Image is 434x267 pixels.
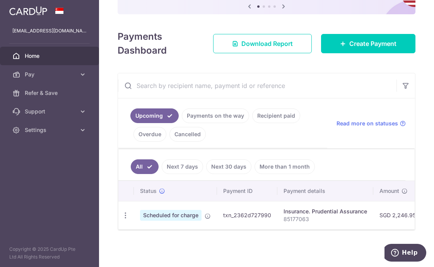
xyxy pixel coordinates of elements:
[182,108,249,123] a: Payments on the way
[284,215,367,223] p: 85177063
[118,30,199,57] h4: Payments Dashboard
[206,159,251,174] a: Next 30 days
[9,6,47,15] img: CardUp
[321,34,415,53] a: Create Payment
[349,39,396,48] span: Create Payment
[118,73,396,98] input: Search by recipient name, payment id or reference
[217,181,277,201] th: Payment ID
[213,34,312,53] a: Download Report
[252,108,300,123] a: Recipient paid
[162,159,203,174] a: Next 7 days
[140,187,157,195] span: Status
[241,39,293,48] span: Download Report
[25,108,76,115] span: Support
[25,52,76,60] span: Home
[133,127,166,142] a: Overdue
[131,159,159,174] a: All
[379,187,399,195] span: Amount
[130,108,179,123] a: Upcoming
[255,159,315,174] a: More than 1 month
[12,27,87,35] p: [EMAIL_ADDRESS][DOMAIN_NAME]
[337,120,406,127] a: Read more on statuses
[217,201,277,229] td: txn_2362d727990
[169,127,206,142] a: Cancelled
[140,210,202,221] span: Scheduled for charge
[25,71,76,78] span: Pay
[25,126,76,134] span: Settings
[337,120,398,127] span: Read more on statuses
[284,208,367,215] div: Insurance. Prudential Assurance
[384,244,426,263] iframe: Opens a widget where you can find more information
[25,89,76,97] span: Refer & Save
[373,201,422,229] td: SGD 2,246.95
[277,181,373,201] th: Payment details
